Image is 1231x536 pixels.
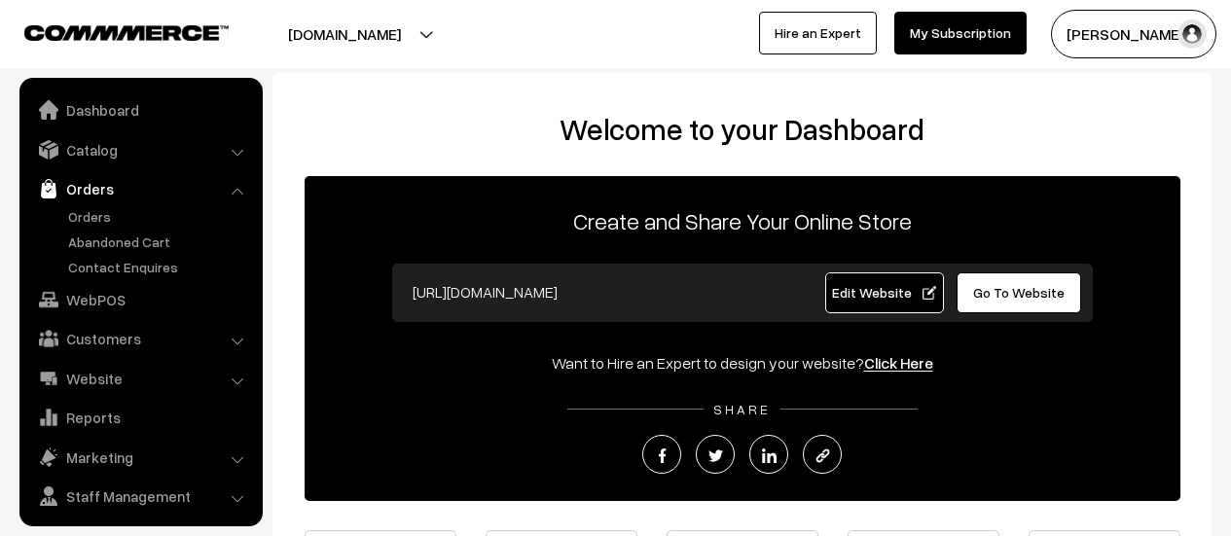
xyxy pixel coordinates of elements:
[292,112,1192,147] h2: Welcome to your Dashboard
[63,257,256,277] a: Contact Enquires
[1051,10,1216,58] button: [PERSON_NAME]
[24,25,229,40] img: COMMMERCE
[957,272,1082,313] a: Go To Website
[24,132,256,167] a: Catalog
[704,401,780,417] span: SHARE
[305,351,1180,375] div: Want to Hire an Expert to design your website?
[24,19,195,43] a: COMMMERCE
[864,353,933,373] a: Click Here
[24,361,256,396] a: Website
[305,203,1180,238] p: Create and Share Your Online Store
[24,400,256,435] a: Reports
[24,479,256,514] a: Staff Management
[973,284,1065,301] span: Go To Website
[1177,19,1207,49] img: user
[894,12,1027,54] a: My Subscription
[24,282,256,317] a: WebPOS
[759,12,877,54] a: Hire an Expert
[24,440,256,475] a: Marketing
[63,232,256,252] a: Abandoned Cart
[825,272,944,313] a: Edit Website
[63,206,256,227] a: Orders
[832,284,936,301] span: Edit Website
[220,10,469,58] button: [DOMAIN_NAME]
[24,171,256,206] a: Orders
[24,321,256,356] a: Customers
[24,92,256,127] a: Dashboard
